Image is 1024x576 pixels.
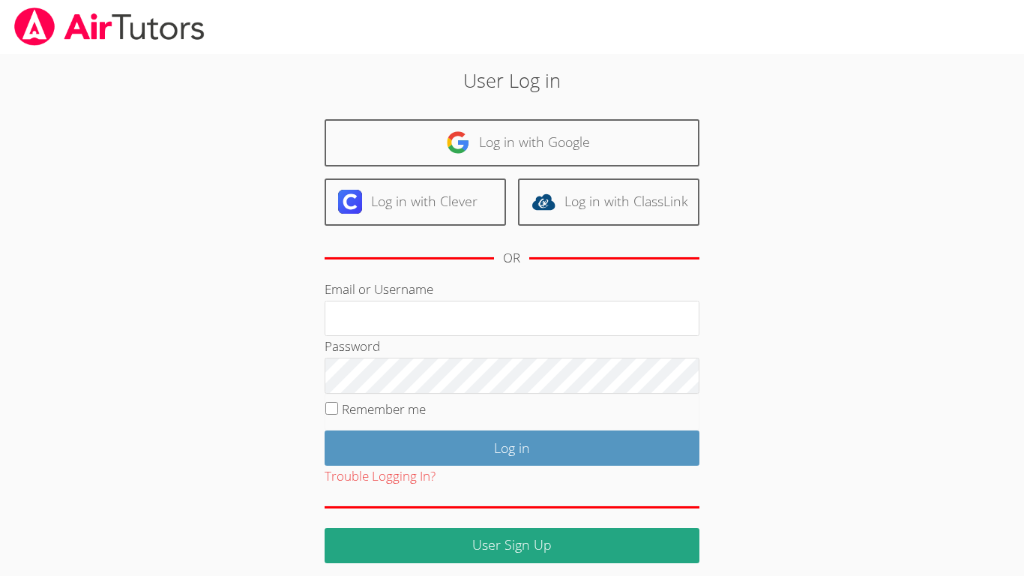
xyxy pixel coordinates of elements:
label: Password [325,337,380,355]
img: airtutors_banner-c4298cdbf04f3fff15de1276eac7730deb9818008684d7c2e4769d2f7ddbe033.png [13,7,206,46]
input: Log in [325,430,699,466]
a: Log in with Clever [325,178,506,226]
label: Remember me [342,400,426,418]
a: User Sign Up [325,528,699,563]
button: Trouble Logging In? [325,466,436,487]
img: google-logo-50288ca7cdecda66e5e0955fdab243c47b7ad437acaf1139b6f446037453330a.svg [446,130,470,154]
h2: User Log in [235,66,789,94]
a: Log in with ClassLink [518,178,699,226]
img: classlink-logo-d6bb404cc1216ec64c9a2012d9dc4662098be43eaf13dc465df04b49fa7ab582.svg [531,190,555,214]
img: clever-logo-6eab21bc6e7a338710f1a6ff85c0baf02591cd810cc4098c63d3a4b26e2feb20.svg [338,190,362,214]
div: OR [503,247,520,269]
a: Log in with Google [325,119,699,166]
label: Email or Username [325,280,433,298]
